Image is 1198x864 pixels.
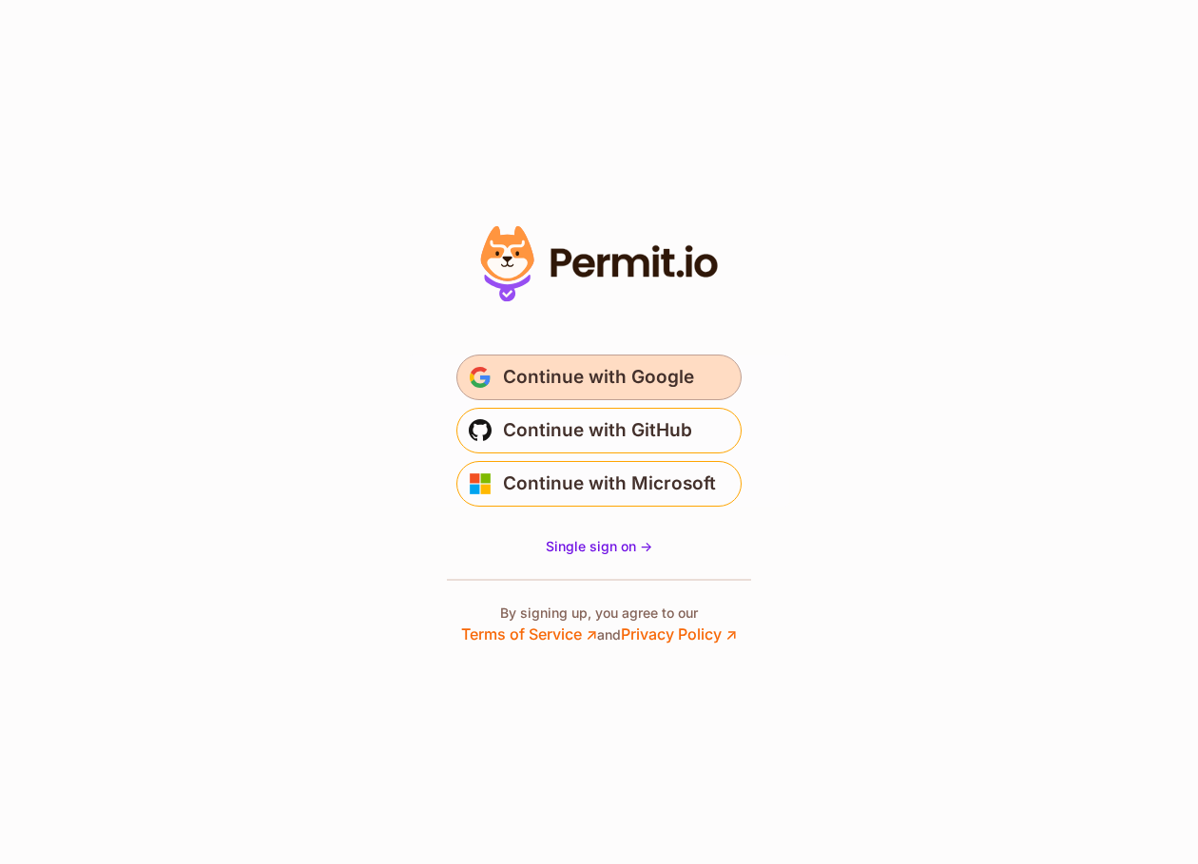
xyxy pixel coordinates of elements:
span: Continue with Google [503,362,694,393]
span: Continue with GitHub [503,415,692,446]
button: Continue with Google [456,355,742,400]
a: Privacy Policy ↗ [621,624,737,643]
p: By signing up, you agree to our and [461,604,737,645]
span: Continue with Microsoft [503,469,716,499]
a: Single sign on -> [546,537,652,556]
a: Terms of Service ↗ [461,624,597,643]
span: Single sign on -> [546,538,652,554]
button: Continue with GitHub [456,408,742,453]
button: Continue with Microsoft [456,461,742,507]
